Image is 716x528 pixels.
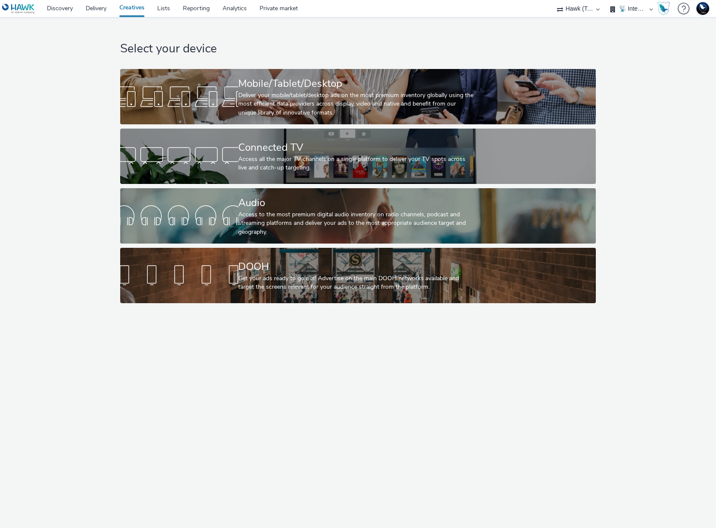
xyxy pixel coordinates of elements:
[120,41,595,57] h1: Select your device
[120,188,595,244] a: AudioAccess to the most premium digital audio inventory on radio channels, podcast and streaming ...
[238,155,474,172] div: Access all the major TV channels on a single platform to deliver your TV spots across live and ca...
[238,274,474,292] div: Get your ads ready to go out! Advertise on the main DOOH networks available and target the screen...
[238,140,474,155] div: Connected TV
[120,248,595,303] a: DOOHGet your ads ready to go out! Advertise on the main DOOH networks available and target the sc...
[238,210,474,236] div: Access to the most premium digital audio inventory on radio channels, podcast and streaming platf...
[120,129,595,184] a: Connected TVAccess all the major TV channels on a single platform to deliver your TV spots across...
[2,3,35,14] img: undefined Logo
[120,69,595,124] a: Mobile/Tablet/DesktopDeliver your mobile/tablet/desktop ads on the most premium inventory globall...
[657,2,670,15] img: Hawk Academy
[238,76,474,91] div: Mobile/Tablet/Desktop
[238,259,474,274] div: DOOH
[657,2,673,15] a: Hawk Academy
[696,2,709,15] img: Support Hawk
[238,91,474,117] div: Deliver your mobile/tablet/desktop ads on the most premium inventory globally using the most effi...
[238,195,474,210] div: Audio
